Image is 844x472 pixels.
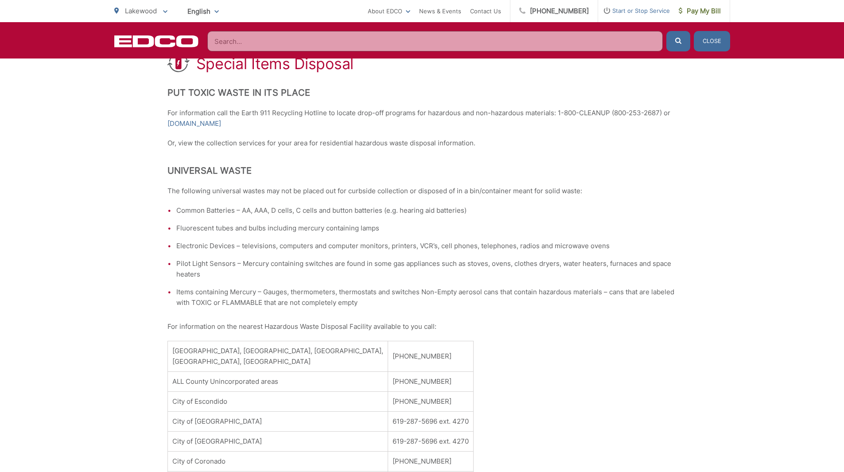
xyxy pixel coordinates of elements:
button: Submit the search query. [666,31,690,51]
td: [PHONE_NUMBER] [388,372,473,392]
p: For information call the Earth 911 Recycling Hotline to locate drop-off programs for hazardous an... [167,108,677,129]
span: Lakewood [125,7,157,15]
td: City of Escondido [167,392,388,412]
td: [PHONE_NUMBER] [388,392,473,412]
h2: Universal Waste [167,165,677,176]
td: City of [GEOGRAPHIC_DATA] [167,432,388,452]
li: Pilot Light Sensors – Mercury containing switches are found in some gas appliances such as stoves... [176,258,677,280]
td: City of [GEOGRAPHIC_DATA] [167,412,388,432]
td: ALL County Unincorporated areas [167,372,388,392]
td: 619-287-5696 ext. 4270 [388,432,473,452]
p: For information on the nearest Hazardous Waste Disposal Facility available to you call: [167,321,677,332]
li: Electronic Devices – televisions, computers and computer monitors, printers, VCR’s, cell phones, ... [176,241,677,251]
a: Contact Us [470,6,501,16]
h1: Special Items Disposal [196,55,354,73]
button: Close [694,31,730,51]
p: Or, view the collection services for your area for residential hazardous waste disposal information. [167,138,677,148]
a: [DOMAIN_NAME] [167,118,221,129]
span: Pay My Bill [679,6,721,16]
td: 619-287-5696 ext. 4270 [388,412,473,432]
input: Search [207,31,663,51]
li: Items containing Mercury – Gauges, thermometers, thermostats and switches Non-Empty aerosol cans ... [176,287,677,308]
p: The following universal wastes may not be placed out for curbside collection or disposed of in a ... [167,186,677,196]
h2: Put Toxic Waste In Its Place [167,87,677,98]
td: City of Coronado [167,452,388,472]
span: English [181,4,226,19]
td: [PHONE_NUMBER] [388,452,473,472]
td: [GEOGRAPHIC_DATA], [GEOGRAPHIC_DATA], [GEOGRAPHIC_DATA], [GEOGRAPHIC_DATA], [GEOGRAPHIC_DATA] [167,341,388,372]
a: News & Events [419,6,461,16]
td: [PHONE_NUMBER] [388,341,473,372]
li: Common Batteries – AA, AAA, D cells, C cells and button batteries (e.g. hearing aid batteries) [176,205,677,216]
a: EDCD logo. Return to the homepage. [114,35,198,47]
li: Fluorescent tubes and bulbs including mercury containing lamps [176,223,677,234]
a: About EDCO [368,6,410,16]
